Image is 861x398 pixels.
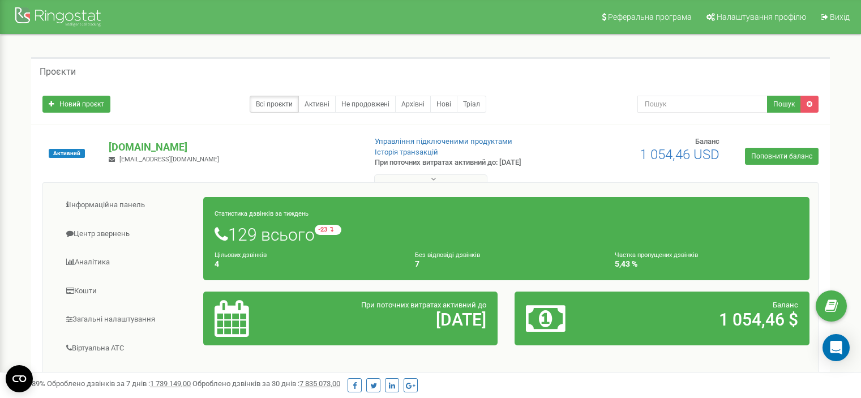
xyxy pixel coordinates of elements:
a: Віртуальна АТС [52,335,204,362]
a: Активні [298,96,336,113]
button: Пошук [767,96,801,113]
span: Баланс [695,137,719,145]
a: Всі проєкти [250,96,299,113]
h2: [DATE] [311,310,486,329]
button: Open CMP widget [6,365,33,392]
a: Тріал [457,96,486,113]
a: Інформаційна панель [52,191,204,219]
a: Нові [430,96,457,113]
p: [DOMAIN_NAME] [109,140,356,155]
small: Статистика дзвінків за тиждень [215,210,309,217]
a: Загальні налаштування [52,306,204,333]
span: [EMAIL_ADDRESS][DOMAIN_NAME] [119,156,219,163]
span: Вихід [830,12,850,22]
small: Частка пропущених дзвінків [615,251,698,259]
span: 1 054,46 USD [640,147,719,162]
span: Активний [49,149,85,158]
h4: 4 [215,260,398,268]
span: При поточних витратах активний до [361,301,486,309]
u: 1 739 149,00 [150,379,191,388]
h4: 7 [415,260,598,268]
small: Без відповіді дзвінків [415,251,480,259]
h2: 1 054,46 $ [623,310,798,329]
a: Архівні [395,96,431,113]
small: Цільових дзвінків [215,251,267,259]
h5: Проєкти [40,67,76,77]
a: Історія транзакцій [375,148,438,156]
a: Наскрізна аналітика [52,363,204,391]
a: Центр звернень [52,220,204,248]
span: Оброблено дзвінків за 7 днів : [47,379,191,388]
p: При поточних витратах активний до: [DATE] [375,157,556,168]
small: -23 [315,225,341,235]
span: Оброблено дзвінків за 30 днів : [192,379,340,388]
h4: 5,43 % [615,260,798,268]
a: Кошти [52,277,204,305]
a: Новий проєкт [42,96,110,113]
a: Управління підключеними продуктами [375,137,512,145]
div: Open Intercom Messenger [823,334,850,361]
u: 7 835 073,00 [299,379,340,388]
a: Поповнити баланс [745,148,819,165]
input: Пошук [637,96,768,113]
a: Аналiтика [52,249,204,276]
span: Баланс [773,301,798,309]
span: Реферальна програма [608,12,692,22]
h1: 129 всього [215,225,798,244]
a: Не продовжені [335,96,396,113]
span: Налаштування профілю [717,12,806,22]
